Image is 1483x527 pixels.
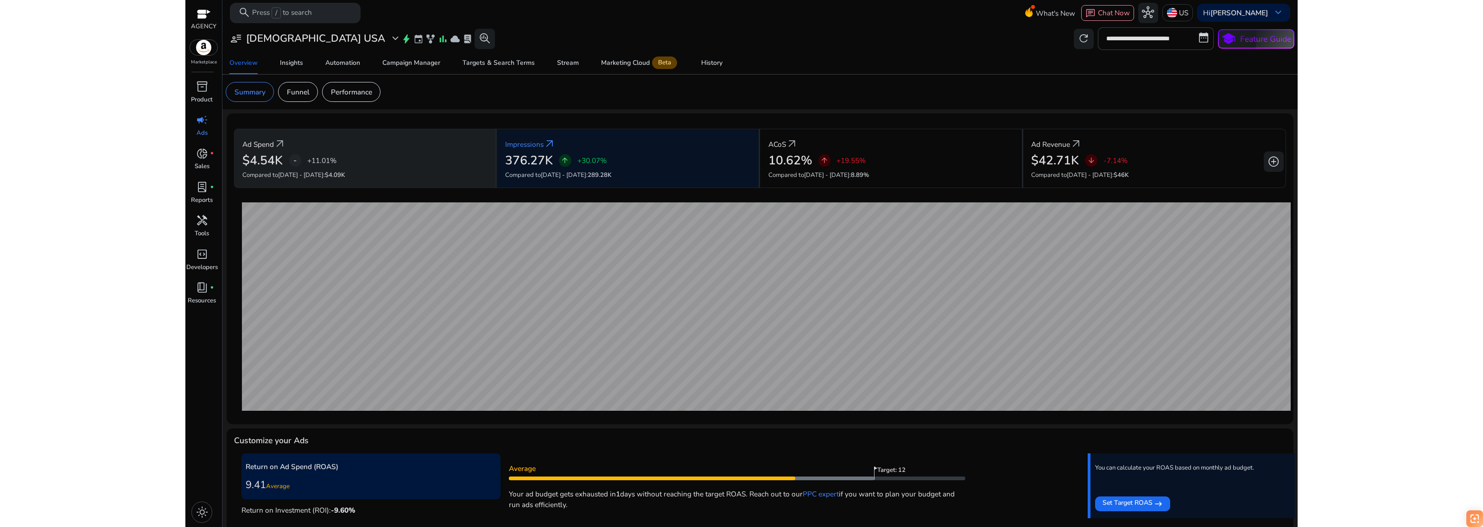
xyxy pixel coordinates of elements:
span: cloud [450,34,460,44]
h2: $42.71K [1031,153,1079,168]
span: add_circle [1268,156,1280,168]
h3: [DEMOGRAPHIC_DATA] USA [246,32,385,44]
span: inventory_2 [196,81,208,93]
h4: Customize your Ads [234,436,309,445]
p: Product [191,95,213,105]
div: Targets & Search Terms [463,60,535,66]
p: Performance [331,87,372,97]
p: Marketplace [191,59,217,66]
div: Campaign Manager [382,60,440,66]
span: [DATE] - [DATE] [541,171,586,179]
a: inventory_2Product [185,79,218,112]
a: book_4fiber_manual_recordResources [185,280,218,313]
a: handymanTools [185,213,218,246]
div: History [701,60,722,66]
span: event [413,34,424,44]
span: handyman [196,214,208,226]
p: You can calculate your ROAS based on monthly ad budget. [1095,464,1254,472]
span: [DATE] - [DATE] [278,171,323,179]
p: Funnel [287,87,310,97]
span: arrow_upward [561,157,569,165]
span: school [1221,31,1236,46]
p: +30.07% [577,157,607,164]
p: Reports [191,196,213,205]
a: arrow_outward [544,138,556,150]
span: light_mode [196,506,208,518]
p: -7.14% [1103,157,1128,164]
div: Automation [325,60,360,66]
span: [DATE] - [DATE] [804,171,849,179]
b: 1 [616,489,620,499]
a: arrow_outward [786,138,798,150]
span: expand_more [389,32,401,44]
span: Beta [652,56,677,69]
div: Insights [280,60,303,66]
span: - [293,154,297,166]
span: $46K [1114,171,1128,179]
p: Ad Revenue [1031,139,1070,150]
div: Stream [557,60,579,66]
h2: 376.27K [505,153,553,168]
div: Overview [229,60,258,66]
span: refresh [1077,32,1090,44]
p: Return on Ad Spend (ROAS) [246,461,497,472]
p: Compared to : [505,171,750,180]
p: Ad Spend [242,139,274,150]
button: add_circle [1264,151,1284,172]
h2: $4.54K [242,153,283,168]
span: bar_chart [438,34,448,44]
span: campaign [196,114,208,126]
img: amazon.svg [190,40,218,55]
span: code_blocks [196,248,208,260]
span: Average [266,482,290,490]
span: -9.60 [331,505,355,515]
button: Set Target ROAS [1095,496,1170,511]
span: lab_profile [196,181,208,193]
p: Compared to : [1031,171,1277,180]
span: family_history [425,34,436,44]
p: Resources [188,296,216,306]
p: Summary [234,87,266,97]
span: 289.28K [588,171,611,179]
p: Return on Investment (ROI): [241,502,501,515]
span: Target: 12 [877,466,910,480]
p: Compared to : [242,171,487,180]
span: bolt [401,34,412,44]
div: Marketing Cloud [601,59,679,67]
a: campaignAds [185,112,218,145]
span: fiber_manual_record [210,185,214,189]
p: if you want to plan your budget and run ads efficiently. [509,484,965,510]
a: code_blocksDevelopers [185,246,218,279]
p: Average [509,463,965,474]
span: search_insights [479,32,491,44]
mat-icon: east [1154,498,1163,510]
span: 8.89% [851,171,869,179]
p: Sales [195,162,209,171]
a: arrow_outward [1070,138,1082,150]
span: lab_profile [463,34,473,44]
a: PPC expert [803,489,839,499]
a: lab_profilefiber_manual_recordReports [185,179,218,213]
p: Impressions [505,139,544,150]
span: [DATE] - [DATE] [1067,171,1112,179]
span: Your ad budget gets exhausted in days without reaching the target ROAS. Reach out to our [509,489,803,499]
span: user_attributes [230,32,242,44]
p: +19.55% [837,157,866,164]
span: $4.09K [325,171,345,179]
span: donut_small [196,148,208,160]
p: Developers [186,263,218,272]
span: book_4 [196,282,208,294]
a: donut_smallfiber_manual_recordSales [185,145,218,179]
p: Compared to : [768,171,1014,180]
span: fiber_manual_record [210,286,214,290]
a: arrow_outward [274,138,286,150]
span: fiber_manual_record [210,151,214,156]
p: ACoS [768,139,786,150]
h2: 10.62% [768,153,812,168]
h3: 9.41 [246,479,497,491]
p: Tools [195,229,209,238]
